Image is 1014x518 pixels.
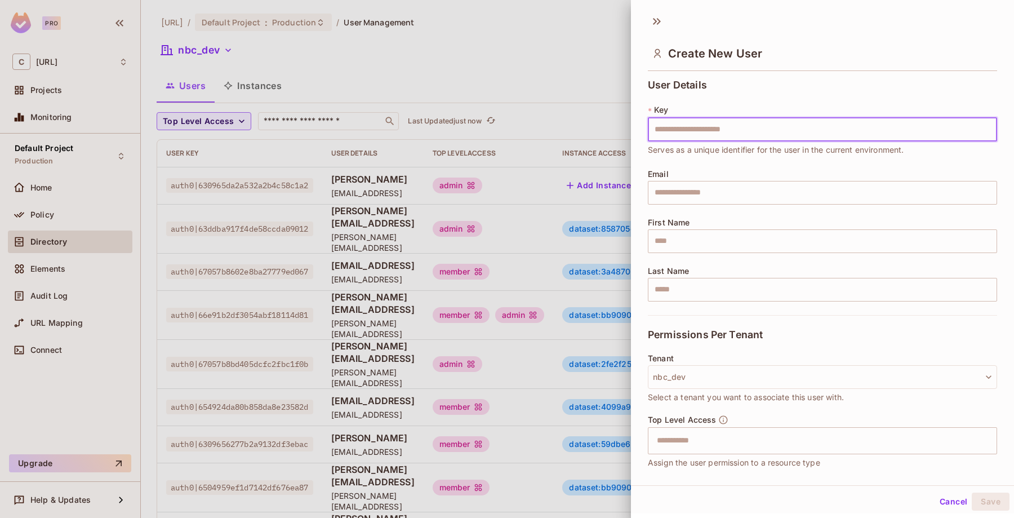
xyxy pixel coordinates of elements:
[648,329,763,340] span: Permissions Per Tenant
[991,439,993,441] button: Open
[648,267,689,276] span: Last Name
[648,354,674,363] span: Tenant
[648,415,716,424] span: Top Level Access
[935,493,972,511] button: Cancel
[648,79,707,91] span: User Details
[668,47,762,60] span: Create New User
[648,457,820,469] span: Assign the user permission to a resource type
[972,493,1009,511] button: Save
[648,144,904,156] span: Serves as a unique identifier for the user in the current environment.
[648,391,844,404] span: Select a tenant you want to associate this user with.
[648,365,997,389] button: nbc_dev
[648,218,690,227] span: First Name
[654,105,668,114] span: Key
[648,170,669,179] span: Email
